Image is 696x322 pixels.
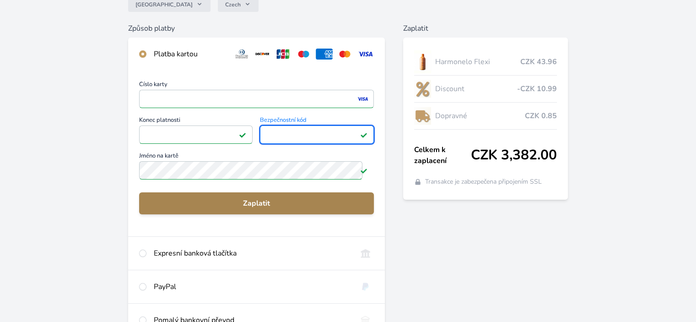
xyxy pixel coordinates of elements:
[295,49,312,60] img: maestro.svg
[264,128,369,141] iframe: Iframe pro bezpečnostní kód
[414,50,432,73] img: CLEAN_FLEXI_se_stinem_x-hi_(1)-lo.jpg
[414,144,471,166] span: Celkem k zaplacení
[139,161,362,180] input: Jméno na kartěPlatné pole
[254,49,271,60] img: discover.svg
[525,110,557,121] span: CZK 0.85
[356,95,369,103] img: visa
[143,93,369,105] iframe: Iframe pro číslo karty
[275,49,291,60] img: jcb.svg
[146,198,366,209] span: Zaplatit
[414,77,432,100] img: discount-lo.png
[239,131,246,138] img: Platné pole
[233,49,250,60] img: diners.svg
[139,192,373,214] button: Zaplatit
[139,82,373,90] span: Číslo karty
[414,104,432,127] img: delivery-lo.png
[154,248,349,259] div: Expresní banková tlačítka
[336,49,353,60] img: mc.svg
[435,110,524,121] span: Dopravné
[403,23,568,34] h6: Zaplatit
[139,153,373,161] span: Jméno na kartě
[360,167,367,174] img: Platné pole
[520,56,557,67] span: CZK 43.96
[135,1,193,8] span: [GEOGRAPHIC_DATA]
[260,117,373,126] span: Bezpečnostní kód
[425,177,542,186] span: Transakce je zabezpečena připojením SSL
[435,83,517,94] span: Discount
[316,49,333,60] img: amex.svg
[154,49,226,60] div: Platba kartou
[357,248,374,259] img: onlineBanking_CZ.svg
[225,1,241,8] span: Czech
[517,83,557,94] span: -CZK 10.99
[139,117,253,126] span: Konec platnosti
[360,131,367,138] img: Platné pole
[143,128,248,141] iframe: Iframe pro datum vypršení platnosti
[128,23,384,34] h6: Způsob platby
[471,147,557,164] span: CZK 3,382.00
[154,281,349,292] div: PayPal
[435,56,520,67] span: Harmonelo Flexi
[357,49,374,60] img: visa.svg
[357,281,374,292] img: paypal.svg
